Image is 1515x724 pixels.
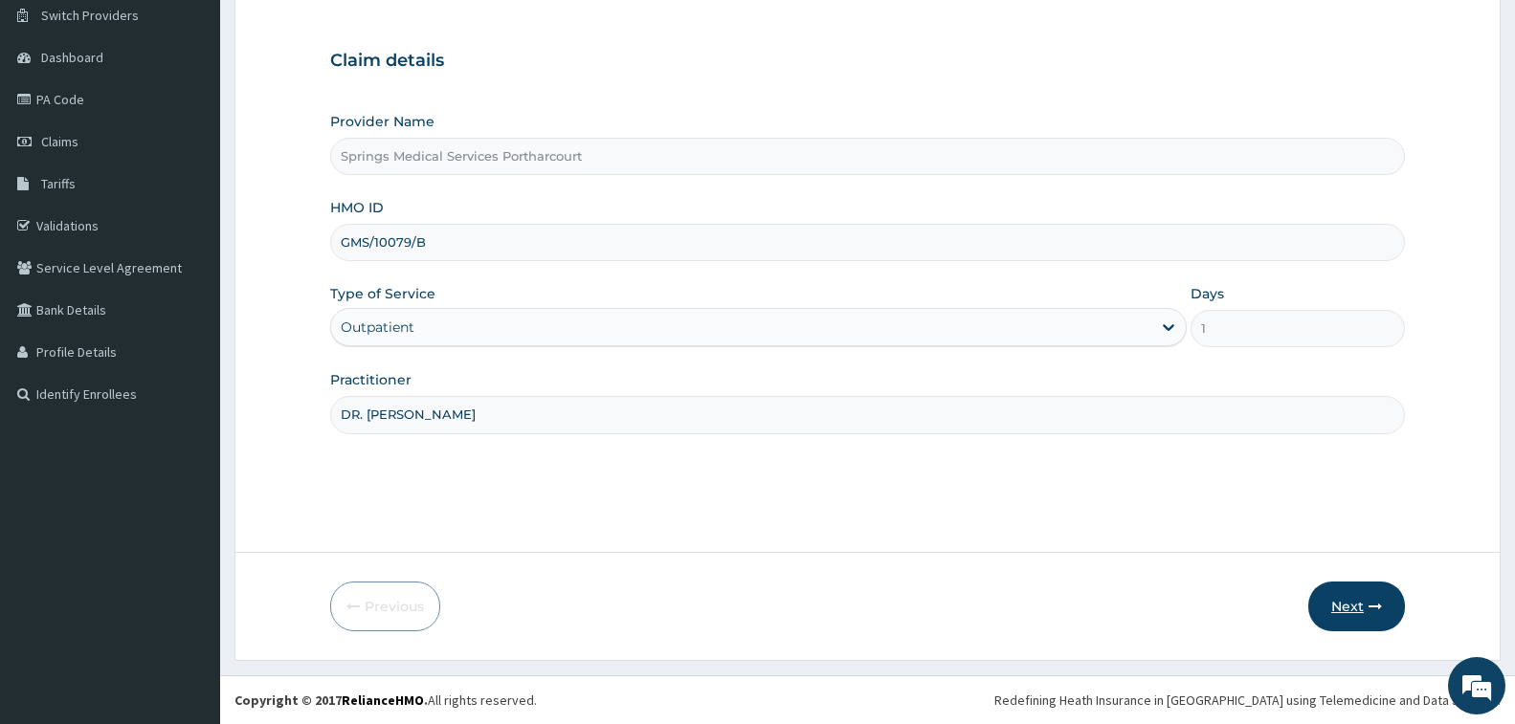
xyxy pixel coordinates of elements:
[1308,581,1405,631] button: Next
[330,370,412,389] label: Practitioner
[330,198,384,217] label: HMO ID
[41,49,103,66] span: Dashboard
[111,241,264,434] span: We're online!
[10,522,365,589] textarea: Type your message and hit 'Enter'
[330,112,434,131] label: Provider Name
[330,224,1405,261] input: Enter HMO ID
[100,107,322,132] div: Chat with us now
[35,96,78,143] img: d_794563401_company_1708531726252_794563401
[342,691,424,709] a: RelianceHMO
[1191,284,1224,303] label: Days
[41,175,76,192] span: Tariffs
[41,7,139,24] span: Switch Providers
[41,133,78,150] span: Claims
[330,396,1405,433] input: Enter Name
[234,691,428,709] strong: Copyright © 2017 .
[994,691,1501,710] div: Redefining Heath Insurance in [GEOGRAPHIC_DATA] using Telemedicine and Data Science!
[330,284,435,303] label: Type of Service
[314,10,360,55] div: Minimize live chat window
[220,675,1515,724] footer: All rights reserved.
[330,51,1405,72] h3: Claim details
[341,318,414,337] div: Outpatient
[330,581,440,631] button: Previous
